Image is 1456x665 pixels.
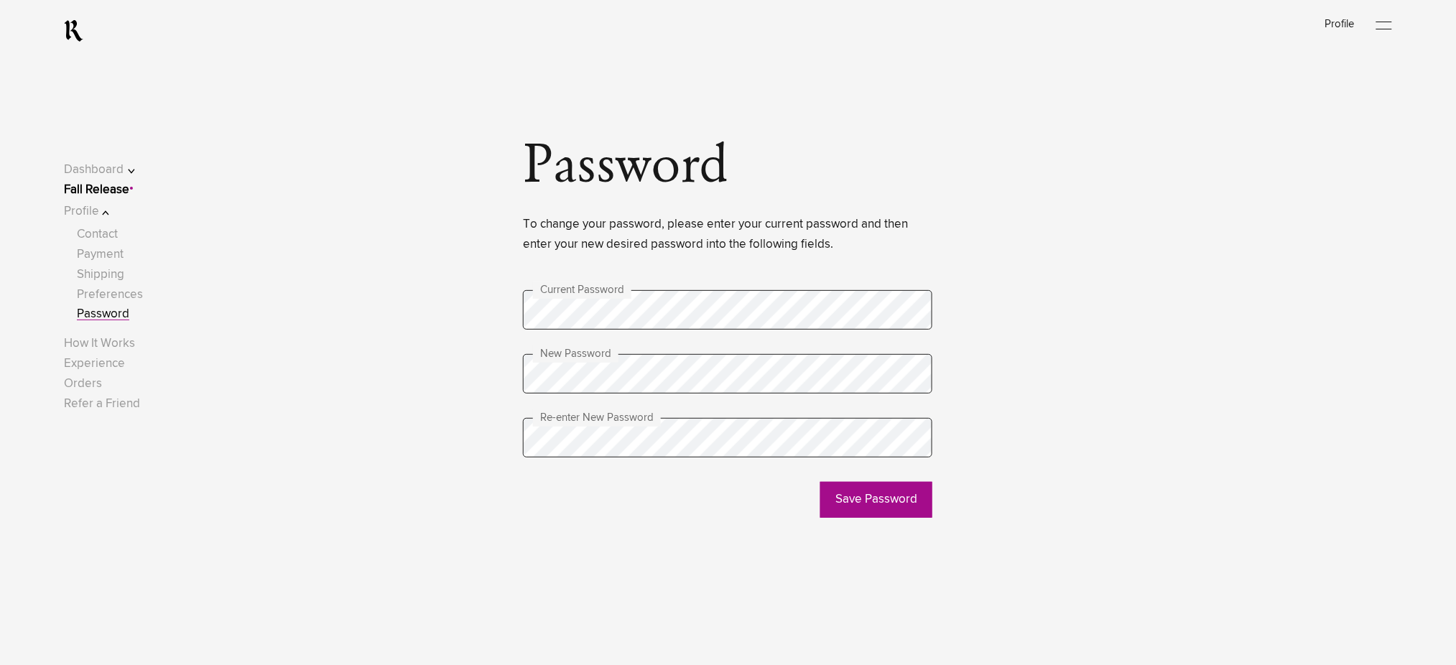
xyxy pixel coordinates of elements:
[523,138,728,195] span: Password
[533,409,661,427] label: Re-enter New Password
[64,160,155,180] button: Dashboard
[64,398,140,410] a: Refer a Friend
[77,228,118,241] a: Contact
[64,202,155,221] button: Profile
[1325,19,1355,29] a: Profile
[64,184,129,196] a: Fall Release
[523,215,932,254] span: To change your password, please enter your current password and then enter your new desired passw...
[64,358,125,370] a: Experience
[77,289,143,301] a: Preferences
[64,19,83,42] a: RealmCellars
[77,248,124,261] a: Payment
[77,308,129,320] a: Password
[77,269,124,281] a: Shipping
[533,345,618,363] label: New Password
[820,482,932,518] button: Save Password
[533,282,631,299] label: Current Password
[64,338,135,350] a: How It Works
[64,378,102,390] a: Orders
